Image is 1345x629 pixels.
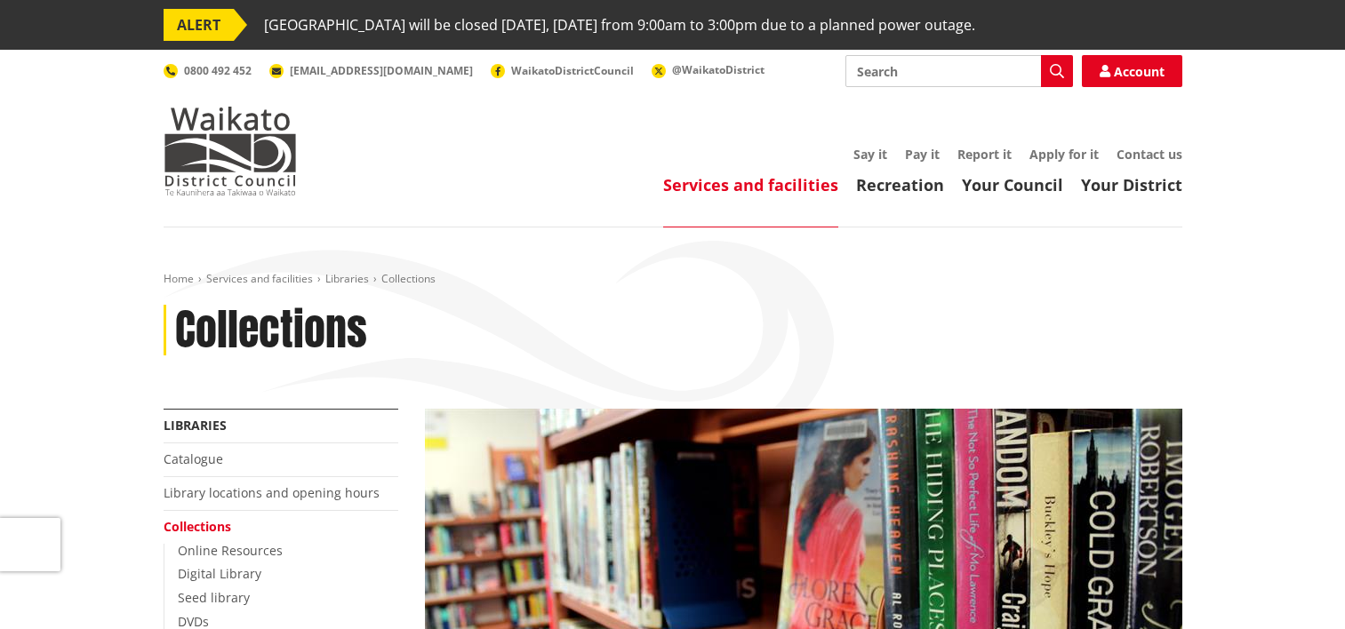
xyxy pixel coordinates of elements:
[178,565,261,582] a: Digital Library
[381,271,436,286] span: Collections
[206,271,313,286] a: Services and facilities
[1081,174,1182,195] a: Your District
[853,146,887,163] a: Say it
[164,63,252,78] a: 0800 492 452
[164,518,231,535] a: Collections
[184,63,252,78] span: 0800 492 452
[845,55,1073,87] input: Search input
[652,62,765,77] a: @WaikatoDistrict
[264,9,975,41] span: [GEOGRAPHIC_DATA] will be closed [DATE], [DATE] from 9:00am to 3:00pm due to a planned power outage.
[164,272,1182,287] nav: breadcrumb
[957,146,1012,163] a: Report it
[269,63,473,78] a: [EMAIL_ADDRESS][DOMAIN_NAME]
[905,146,940,163] a: Pay it
[491,63,634,78] a: WaikatoDistrictCouncil
[178,589,250,606] a: Seed library
[672,62,765,77] span: @WaikatoDistrict
[1029,146,1099,163] a: Apply for it
[511,63,634,78] span: WaikatoDistrictCouncil
[325,271,369,286] a: Libraries
[856,174,944,195] a: Recreation
[1082,55,1182,87] a: Account
[175,305,367,356] h1: Collections
[663,174,838,195] a: Services and facilities
[164,417,227,434] a: Libraries
[290,63,473,78] span: [EMAIL_ADDRESS][DOMAIN_NAME]
[178,542,283,559] a: Online Resources
[164,271,194,286] a: Home
[164,450,223,467] a: Catalogue
[1117,146,1182,163] a: Contact us
[164,107,297,195] img: Waikato District Council - Te Kaunihera aa Takiwaa o Waikato
[164,484,380,501] a: Library locations and opening hours
[962,174,1063,195] a: Your Council
[164,9,234,41] span: ALERT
